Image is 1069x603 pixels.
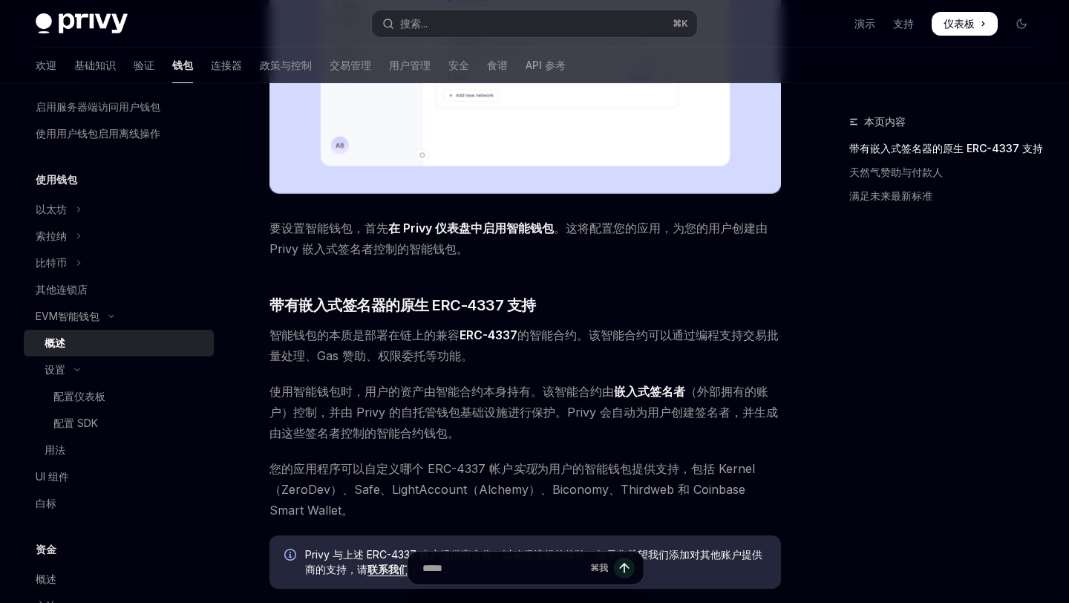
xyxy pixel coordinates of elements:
font: ⌘ [673,18,681,29]
font: 钱包 [172,59,193,71]
button: 切换 EVM 智能钱包部分 [24,303,214,330]
button: 切换以太坊部分 [24,196,214,223]
a: 交易管理 [330,48,371,83]
a: 用法 [24,437,214,463]
a: 欢迎 [36,48,56,83]
font: K [681,18,688,29]
font: 概述 [45,336,65,349]
a: 仪表板 [932,12,998,36]
font: 索拉纳 [36,229,67,242]
font: 基础知识 [74,59,116,71]
font: 白标 [36,497,56,509]
font: 嵌入式签名者 [614,384,685,399]
button: 发送消息 [614,558,635,578]
font: 天然气赞助与付款人 [849,166,943,178]
font: 支持 [893,17,914,30]
a: 安全 [448,48,469,83]
font: 欢迎 [36,59,56,71]
a: 用户管理 [389,48,431,83]
a: UI 组件 [24,463,214,490]
button: 打开搜索 [372,10,696,37]
font: 带有嵌入式签名器的原生 ERC-4337 支持 [849,142,1043,154]
a: 政策与控制 [260,48,312,83]
input: 提问... [422,552,584,584]
font: 其他连锁店 [36,283,88,296]
button: 切换设置部分 [24,356,214,383]
font: 要设置智能钱包，首先 [269,221,388,235]
font: 安全 [448,59,469,71]
a: 使用用户钱包启用离线操作 [24,120,214,147]
font: 。这将配置您的应用，为您的用户创建由 Privy 嵌入式签名者控制的智能钱包。 [269,221,768,256]
font: EVM智能钱包 [36,310,99,322]
a: 连接器 [211,48,242,83]
font: 实现 [513,461,537,476]
img: 深色标志 [36,13,128,34]
a: 满足未来最新标准 [849,184,1045,208]
font: 智能钱包的本质是部署在链上的兼容 [269,327,460,342]
font: 以太坊 [36,203,67,215]
font: 比特币 [36,256,67,269]
a: ERC-4337 [460,327,517,343]
a: 带有嵌入式签名器的原生 ERC-4337 支持 [849,137,1045,160]
a: 基础知识 [74,48,116,83]
a: 钱包 [172,48,193,83]
font: 食谱 [487,59,508,71]
font: 概述 [36,573,56,585]
font: UI 组件 [36,470,69,483]
font: 验证 [134,59,154,71]
a: 天然气赞助与付款人 [849,160,1045,184]
font: （外部拥有的账户）控制，并由 Privy 的自托管钱包基础设施进行保护。Privy 会自动为用户创建签名者，并生成由这些签名者控制的智能合约钱包。 [269,384,778,440]
a: 在 Privy 仪表盘中启用智能钱包 [388,221,554,236]
button: 切换暗模式 [1010,12,1033,36]
a: 配置仪表板 [24,383,214,410]
font: 设置 [45,363,65,376]
button: 切换比特币部分 [24,250,214,276]
font: 满足未来最新标准 [849,189,932,202]
a: 食谱 [487,48,508,83]
font: 带有嵌入式签名器的原生 ERC-4337 支持 [269,296,536,314]
font: 搜索... [400,17,428,30]
font: 用户管理 [389,59,431,71]
font: ERC-4337 [460,327,517,342]
font: 为用户的智能钱包提供支持，包括 Kernel（ZeroDev）、Safe、LightAccount（Alchemy）、Biconomy、Thirdweb 和 Coinbase Smart Wal... [269,461,755,518]
a: API 参考 [526,48,566,83]
font: 演示 [854,17,875,30]
font: 在 Privy 仪表盘中启用智能钱包 [388,221,554,235]
a: 验证 [134,48,154,83]
font: 资金 [36,543,56,555]
font: 连接器 [211,59,242,71]
font: 配置 SDK [53,417,98,429]
font: 您的应用程序可以自定义哪个 ERC-4337 帐户 [269,461,513,476]
a: 其他连锁店 [24,276,214,303]
button: 切换 Solana 部分 [24,223,214,250]
font: API 参考 [526,59,566,71]
font: 用法 [45,443,65,456]
font: 仪表板 [944,17,975,30]
font: 使用智能钱包时，用户的资产由智能合约本身持有。该智能合约由 [269,384,614,399]
font: 政策与控制 [260,59,312,71]
a: 启用服务器端访问用户钱包 [24,94,214,120]
font: 交易管理 [330,59,371,71]
a: 概述 [24,330,214,356]
a: 配置 SDK [24,410,214,437]
font: 使用钱包 [36,173,77,186]
font: 配置仪表板 [53,390,105,402]
a: 支持 [893,16,914,31]
font: 的智能合约。该智能合约可以通过编程支持交易批量处理、Gas 赞助、权限委托等功能。 [269,327,779,363]
a: 演示 [854,16,875,31]
font: 本页内容 [864,115,906,128]
a: 概述 [24,566,214,593]
a: 白标 [24,490,214,517]
font: 使用用户钱包启用离线操作 [36,127,160,140]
